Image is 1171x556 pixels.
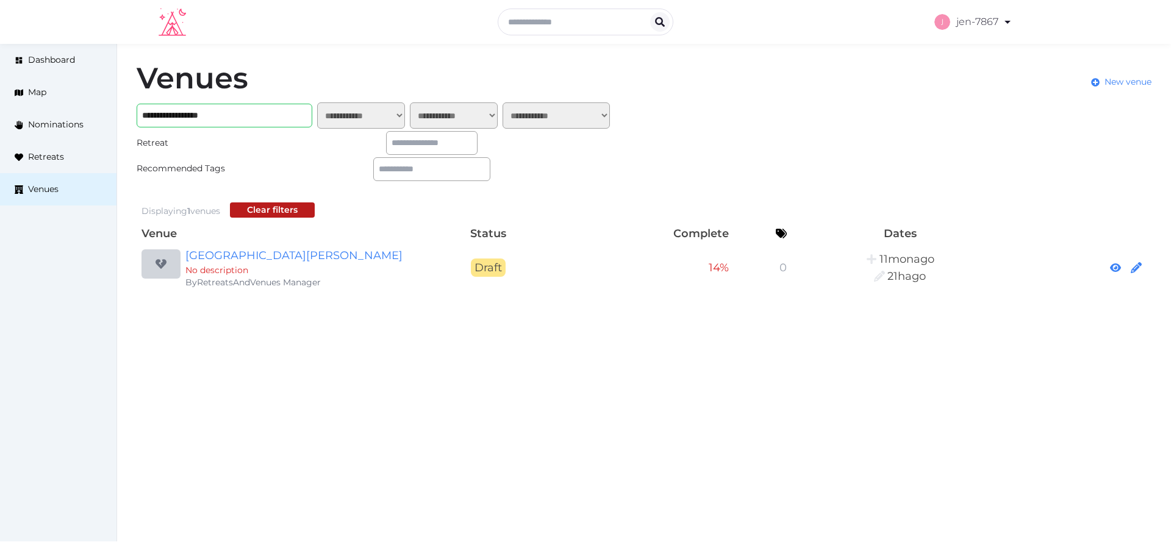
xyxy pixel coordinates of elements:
[1091,76,1151,88] a: New venue
[792,223,1009,244] th: Dates
[137,223,424,244] th: Venue
[137,63,248,93] h1: Venues
[28,54,75,66] span: Dashboard
[247,204,298,216] div: Clear filters
[141,205,220,218] div: Displaying venues
[471,258,506,277] span: Draft
[185,276,420,288] div: By RetreatsAndVenues Manager
[28,183,59,196] span: Venues
[709,261,729,274] span: 14 %
[185,247,420,264] a: [GEOGRAPHIC_DATA][PERSON_NAME]
[28,151,64,163] span: Retreats
[887,269,926,283] span: 5:36PM, September 8th, 2025
[552,223,734,244] th: Complete
[934,5,1012,39] a: jen-7867
[137,137,254,149] div: Retreat
[28,86,46,99] span: Map
[187,205,190,216] span: 1
[137,162,254,175] div: Recommended Tags
[28,118,84,131] span: Nominations
[230,202,315,218] button: Clear filters
[185,265,248,276] span: No description
[1105,76,1151,88] span: New venue
[779,261,787,274] span: 0
[879,252,934,266] span: 3:15AM, October 11th, 2024
[424,223,552,244] th: Status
